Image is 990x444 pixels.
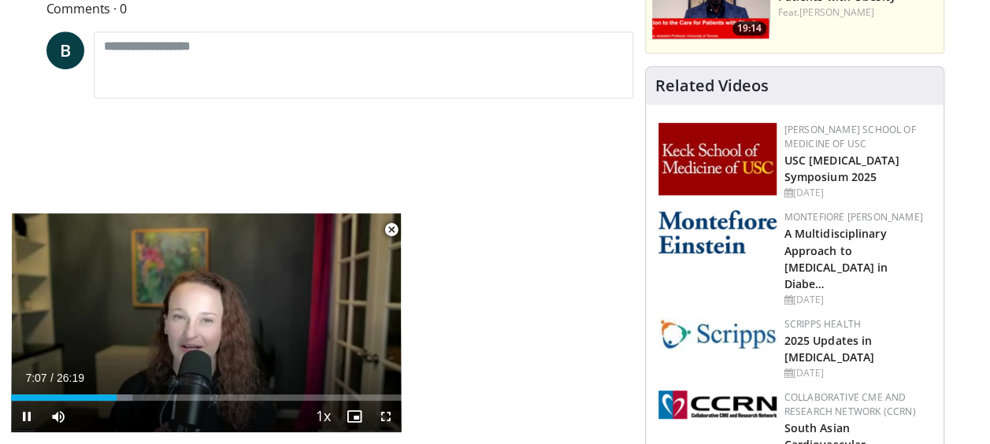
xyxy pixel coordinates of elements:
button: Enable picture-in-picture mode [339,401,370,432]
img: a04ee3ba-8487-4636-b0fb-5e8d268f3737.png.150x105_q85_autocrop_double_scale_upscale_version-0.2.png [658,390,777,419]
button: Fullscreen [370,401,402,432]
span: 19:14 [732,21,766,35]
div: [DATE] [784,186,931,200]
div: Feat. [778,6,937,20]
video-js: Video Player [11,213,402,433]
button: Pause [11,401,43,432]
img: 7b941f1f-d101-407a-8bfa-07bd47db01ba.png.150x105_q85_autocrop_double_scale_upscale_version-0.2.jpg [658,123,777,195]
img: b0142b4c-93a1-4b58-8f91-5265c282693c.png.150x105_q85_autocrop_double_scale_upscale_version-0.2.png [658,210,777,253]
a: [PERSON_NAME] School of Medicine of USC [784,123,916,150]
h4: Related Videos [655,76,769,95]
button: Playback Rate [307,401,339,432]
a: Montefiore [PERSON_NAME] [784,210,923,224]
div: [DATE] [784,366,931,380]
a: Collaborative CME and Research Network (CCRN) [784,390,916,418]
a: A Multidisciplinary Approach to [MEDICAL_DATA] in Diabe… [784,226,888,290]
a: 2025 Updates in [MEDICAL_DATA] [784,333,874,364]
a: USC [MEDICAL_DATA] Symposium 2025 [784,153,899,184]
span: 7:07 [25,372,46,384]
span: / [50,372,54,384]
img: c9f2b0b7-b02a-4276-a72a-b0cbb4230bc1.jpg.150x105_q85_autocrop_double_scale_upscale_version-0.2.jpg [658,317,777,350]
a: [PERSON_NAME] [799,6,874,19]
a: B [46,31,84,69]
a: Scripps Health [784,317,861,331]
div: [DATE] [784,293,931,307]
button: Close [376,213,407,246]
span: 26:19 [57,372,84,384]
div: Progress Bar [11,394,402,401]
button: Mute [43,401,74,432]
